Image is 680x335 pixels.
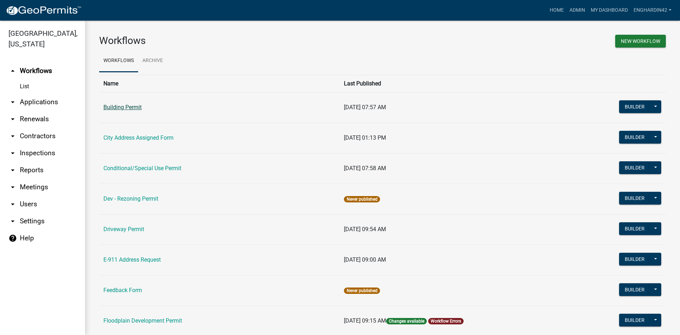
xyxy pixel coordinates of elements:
button: Builder [619,192,650,205]
span: [DATE] 07:57 AM [344,104,386,111]
a: City Address Assigned Form [103,134,174,141]
i: arrow_drop_down [8,200,17,208]
a: Building Permit [103,104,142,111]
i: arrow_drop_down [8,217,17,225]
span: [DATE] 07:58 AM [344,165,386,172]
i: arrow_drop_down [8,166,17,174]
span: [DATE] 09:00 AM [344,256,386,263]
a: Workflow Errors [431,319,461,324]
span: Never published [344,196,380,202]
span: Changes available [386,318,426,324]
a: Driveway Permit [103,226,144,233]
i: arrow_drop_down [8,183,17,191]
a: Conditional/Special Use Permit [103,165,181,172]
i: arrow_drop_down [8,98,17,106]
span: [DATE] 09:54 AM [344,226,386,233]
th: Last Published [340,75,572,92]
a: Home [547,4,567,17]
span: Never published [344,287,380,294]
a: Archive [138,50,167,72]
button: New Workflow [615,35,666,48]
span: [DATE] 09:15 AM [344,317,386,324]
button: Builder [619,100,650,113]
button: Builder [619,283,650,296]
i: arrow_drop_up [8,67,17,75]
i: help [8,234,17,242]
a: E-911 Address Request [103,256,161,263]
a: EngHardin42 [631,4,674,17]
button: Builder [619,314,650,326]
i: arrow_drop_down [8,132,17,140]
button: Builder [619,253,650,266]
a: Dev - Rezoning Permit [103,195,158,202]
i: arrow_drop_down [8,115,17,123]
a: Feedback Form [103,287,142,294]
a: Floodplain Development Permit [103,317,182,324]
a: My Dashboard [588,4,631,17]
th: Name [99,75,340,92]
h3: Workflows [99,35,377,47]
button: Builder [619,161,650,174]
span: [DATE] 01:13 PM [344,134,386,141]
a: Admin [567,4,588,17]
a: Workflows [99,50,138,72]
button: Builder [619,131,650,144]
i: arrow_drop_down [8,149,17,157]
button: Builder [619,222,650,235]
